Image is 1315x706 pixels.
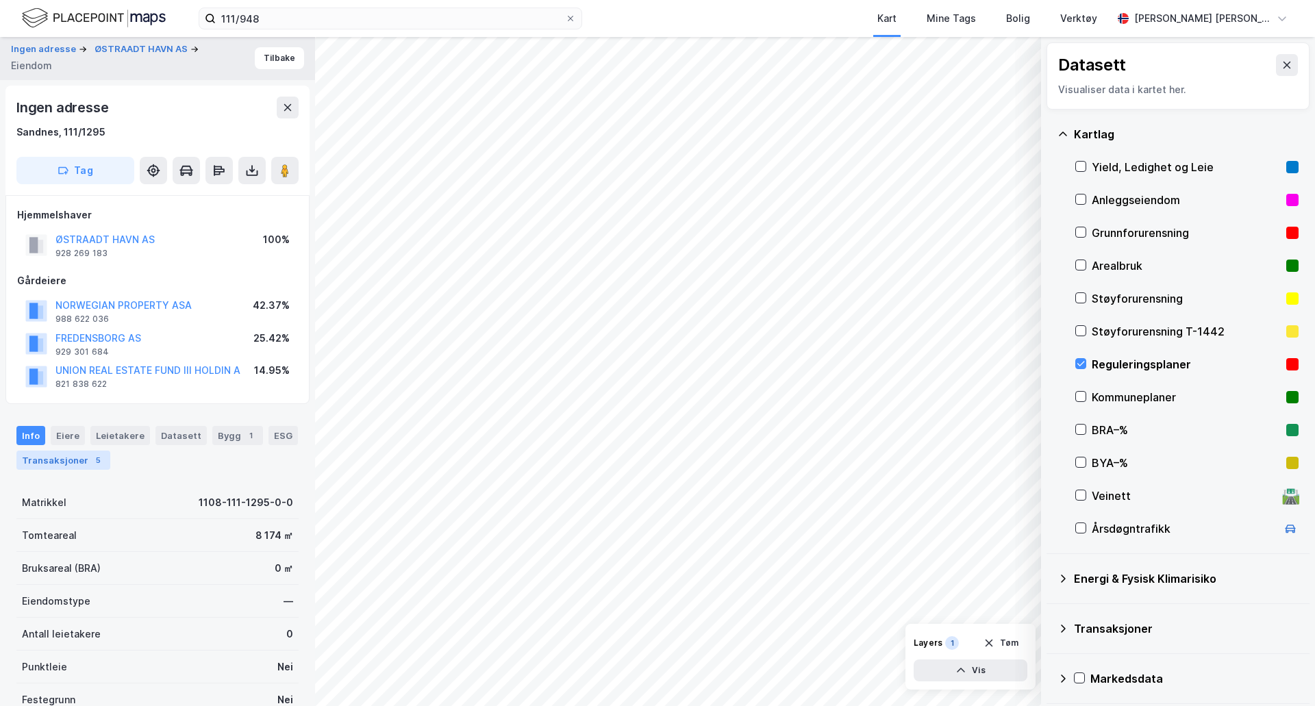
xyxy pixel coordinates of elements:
button: Tag [16,157,134,184]
div: Nei [277,659,293,675]
div: 25.42% [253,330,290,346]
div: Transaksjoner [16,451,110,470]
div: Tomteareal [22,527,77,544]
input: Søk på adresse, matrikkel, gårdeiere, leietakere eller personer [216,8,565,29]
div: 1 [244,429,258,442]
div: Eiendomstype [22,593,90,609]
div: Reguleringsplaner [1092,356,1281,373]
div: [PERSON_NAME] [PERSON_NAME] [1134,10,1271,27]
div: Sandnes, 111/1295 [16,124,105,140]
div: Grunnforurensning [1092,225,1281,241]
div: Visualiser data i kartet her. [1058,81,1298,98]
div: 🛣️ [1281,487,1300,505]
div: Kart [877,10,897,27]
div: Anleggseiendom [1092,192,1281,208]
div: Eiere [51,426,85,445]
div: — [284,593,293,609]
button: ØSTRAADT HAVN AS [95,42,190,56]
button: Ingen adresse [11,42,79,56]
div: Veinett [1092,488,1277,504]
div: ESG [268,426,298,445]
div: Kartlag [1074,126,1299,142]
div: Kommuneplaner [1092,389,1281,405]
div: 5 [91,453,105,467]
div: Matrikkel [22,494,66,511]
div: Datasett [155,426,207,445]
div: Bolig [1006,10,1030,27]
div: Hjemmelshaver [17,207,298,223]
div: 988 622 036 [55,314,109,325]
div: Verktøy [1060,10,1097,27]
img: logo.f888ab2527a4732fd821a326f86c7f29.svg [22,6,166,30]
div: Antall leietakere [22,626,101,642]
div: BRA–% [1092,422,1281,438]
div: Gårdeiere [17,273,298,289]
div: Leietakere [90,426,150,445]
div: 0 ㎡ [275,560,293,577]
div: Markedsdata [1090,670,1299,687]
div: 8 174 ㎡ [255,527,293,544]
div: 821 838 622 [55,379,107,390]
div: 928 269 183 [55,248,108,259]
div: Punktleie [22,659,67,675]
div: Bruksareal (BRA) [22,560,101,577]
div: Kontrollprogram for chat [1247,640,1315,706]
div: Mine Tags [927,10,976,27]
div: Transaksjoner [1074,620,1299,637]
div: 1 [945,636,959,650]
div: 1108-111-1295-0-0 [199,494,293,511]
div: Datasett [1058,54,1126,76]
div: 929 301 684 [55,346,109,357]
button: Tilbake [255,47,304,69]
button: Vis [914,659,1027,681]
div: Bygg [212,426,263,445]
div: Yield, Ledighet og Leie [1092,159,1281,175]
div: 0 [286,626,293,642]
div: Støyforurensning [1092,290,1281,307]
div: Info [16,426,45,445]
div: Støyforurensning T-1442 [1092,323,1281,340]
div: 100% [263,231,290,248]
div: Årsdøgntrafikk [1092,520,1277,537]
div: 42.37% [253,297,290,314]
iframe: Chat Widget [1247,640,1315,706]
div: Energi & Fysisk Klimarisiko [1074,570,1299,587]
div: Layers [914,638,942,648]
div: BYA–% [1092,455,1281,471]
div: Arealbruk [1092,257,1281,274]
div: Eiendom [11,58,52,74]
div: 14.95% [254,362,290,379]
button: Tøm [975,632,1027,654]
div: Ingen adresse [16,97,111,118]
